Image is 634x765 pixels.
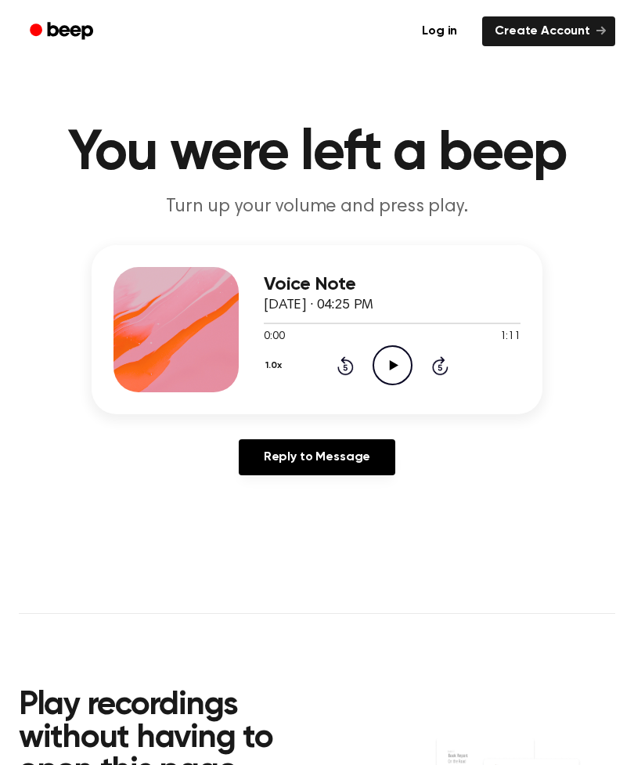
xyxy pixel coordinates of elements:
[19,16,107,47] a: Beep
[239,439,395,475] a: Reply to Message
[264,329,284,345] span: 0:00
[19,125,615,182] h1: You were left a beep
[500,329,521,345] span: 1:11
[406,13,473,49] a: Log in
[19,194,615,220] p: Turn up your volume and press play.
[482,16,615,46] a: Create Account
[264,274,521,295] h3: Voice Note
[264,352,287,379] button: 1.0x
[264,298,373,312] span: [DATE] · 04:25 PM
